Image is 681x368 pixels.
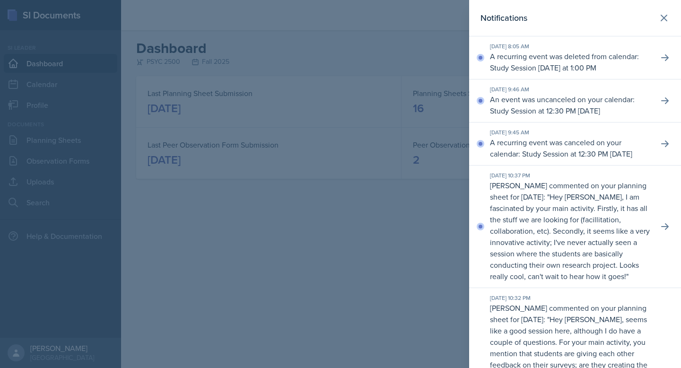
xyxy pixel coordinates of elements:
[490,137,651,159] p: A recurring event was canceled on your calendar: Study Session at 12:30 PM [DATE]
[490,192,650,281] p: Hey [PERSON_NAME], I am fascinated by your main activity. Firstly, it has all the stuff we are lo...
[490,42,651,51] div: [DATE] 8:05 AM
[490,180,651,282] p: [PERSON_NAME] commented on your planning sheet for [DATE]: " "
[490,51,651,73] p: A recurring event was deleted from calendar: Study Session [DATE] at 1:00 PM
[480,11,527,25] h2: Notifications
[490,294,651,302] div: [DATE] 10:32 PM
[490,171,651,180] div: [DATE] 10:37 PM
[490,128,651,137] div: [DATE] 9:45 AM
[490,94,651,116] p: An event was uncanceled on your calendar: Study Session at 12:30 PM [DATE]
[490,85,651,94] div: [DATE] 9:46 AM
